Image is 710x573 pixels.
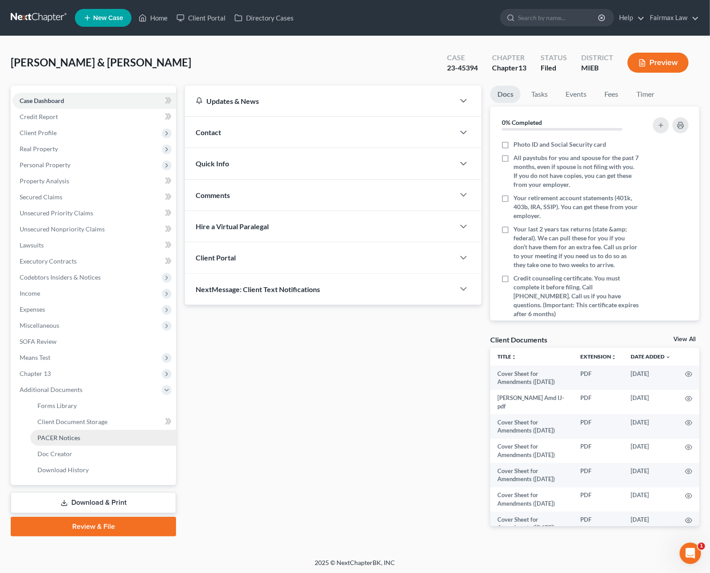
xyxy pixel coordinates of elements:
[20,193,62,201] span: Secured Claims
[492,63,526,73] div: Chapter
[20,370,51,377] span: Chapter 13
[490,335,547,344] div: Client Documents
[37,450,72,458] span: Doc Creator
[20,289,40,297] span: Income
[698,543,705,550] span: 1
[573,414,624,439] td: PDF
[624,390,678,414] td: [DATE]
[196,253,236,262] span: Client Portal
[20,257,77,265] span: Executory Contracts
[597,86,626,103] a: Fees
[581,53,613,63] div: District
[490,487,573,512] td: Cover Sheet for Amendments ([DATE])
[573,487,624,512] td: PDF
[492,53,526,63] div: Chapter
[172,10,230,26] a: Client Portal
[196,285,320,293] span: NextMessage: Client Text Notifications
[196,222,269,231] span: Hire a Virtual Paralegal
[11,56,191,69] span: [PERSON_NAME] & [PERSON_NAME]
[624,511,678,536] td: [DATE]
[573,463,624,487] td: PDF
[12,237,176,253] a: Lawsuits
[20,305,45,313] span: Expenses
[513,194,640,220] span: Your retirement account statements (401k, 403b, IRA, SSIP). You can get these from your employer.
[497,353,517,360] a: Titleunfold_more
[12,253,176,269] a: Executory Contracts
[37,434,80,441] span: PACER Notices
[20,145,58,153] span: Real Property
[12,109,176,125] a: Credit Report
[581,63,613,73] div: MIEB
[573,511,624,536] td: PDF
[628,53,689,73] button: Preview
[518,9,599,26] input: Search by name...
[20,241,44,249] span: Lawsuits
[196,159,229,168] span: Quick Info
[524,86,555,103] a: Tasks
[513,140,606,149] span: Photo ID and Social Security card
[20,273,101,281] span: Codebtors Insiders & Notices
[615,10,644,26] a: Help
[511,355,517,360] i: unfold_more
[629,86,661,103] a: Timer
[30,446,176,462] a: Doc Creator
[20,129,57,136] span: Client Profile
[541,63,567,73] div: Filed
[624,439,678,463] td: [DATE]
[573,390,624,414] td: PDF
[30,398,176,414] a: Forms Library
[631,353,671,360] a: Date Added expand_more
[20,113,58,120] span: Credit Report
[20,386,82,393] span: Additional Documents
[490,86,521,103] a: Docs
[665,355,671,360] i: expand_more
[20,209,93,217] span: Unsecured Priority Claims
[11,517,176,536] a: Review & File
[196,128,221,136] span: Contact
[558,86,594,103] a: Events
[490,463,573,487] td: Cover Sheet for Amendments ([DATE])
[490,414,573,439] td: Cover Sheet for Amendments ([DATE])
[645,10,699,26] a: Fairmax Law
[20,177,69,185] span: Property Analysis
[20,225,105,233] span: Unsecured Nonpriority Claims
[12,93,176,109] a: Case Dashboard
[518,63,526,72] span: 13
[502,119,542,126] strong: 0% Completed
[12,173,176,189] a: Property Analysis
[447,53,478,63] div: Case
[196,96,444,106] div: Updates & News
[12,334,176,350] a: SOFA Review
[230,10,298,26] a: Directory Cases
[12,205,176,221] a: Unsecured Priority Claims
[30,414,176,430] a: Client Document Storage
[37,418,107,425] span: Client Document Storage
[673,336,696,342] a: View All
[573,366,624,390] td: PDF
[20,161,70,169] span: Personal Property
[513,225,640,269] span: Your last 2 years tax returns (state &amp; federal). We can pull these for you if you don’t have ...
[490,511,573,536] td: Cover Sheet for Amendments ([DATE])
[624,366,678,390] td: [DATE]
[580,353,616,360] a: Extensionunfold_more
[624,487,678,512] td: [DATE]
[20,97,64,104] span: Case Dashboard
[20,322,59,329] span: Miscellaneous
[513,274,640,318] span: Credit counseling certificate. You must complete it before filing. Call [PHONE_NUMBER]. Call us i...
[541,53,567,63] div: Status
[12,189,176,205] a: Secured Claims
[30,430,176,446] a: PACER Notices
[12,221,176,237] a: Unsecured Nonpriority Claims
[93,15,123,21] span: New Case
[20,354,50,361] span: Means Test
[513,153,640,189] span: All paystubs for you and spouse for the past 7 months, even if spouse is not filing with you. If ...
[37,402,77,409] span: Forms Library
[624,414,678,439] td: [DATE]
[37,466,89,474] span: Download History
[20,338,57,345] span: SOFA Review
[447,63,478,73] div: 23-45394
[680,543,701,564] iframe: Intercom live chat
[490,390,573,414] td: [PERSON_NAME] Amd IJ-pdf
[11,492,176,513] a: Download & Print
[611,355,616,360] i: unfold_more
